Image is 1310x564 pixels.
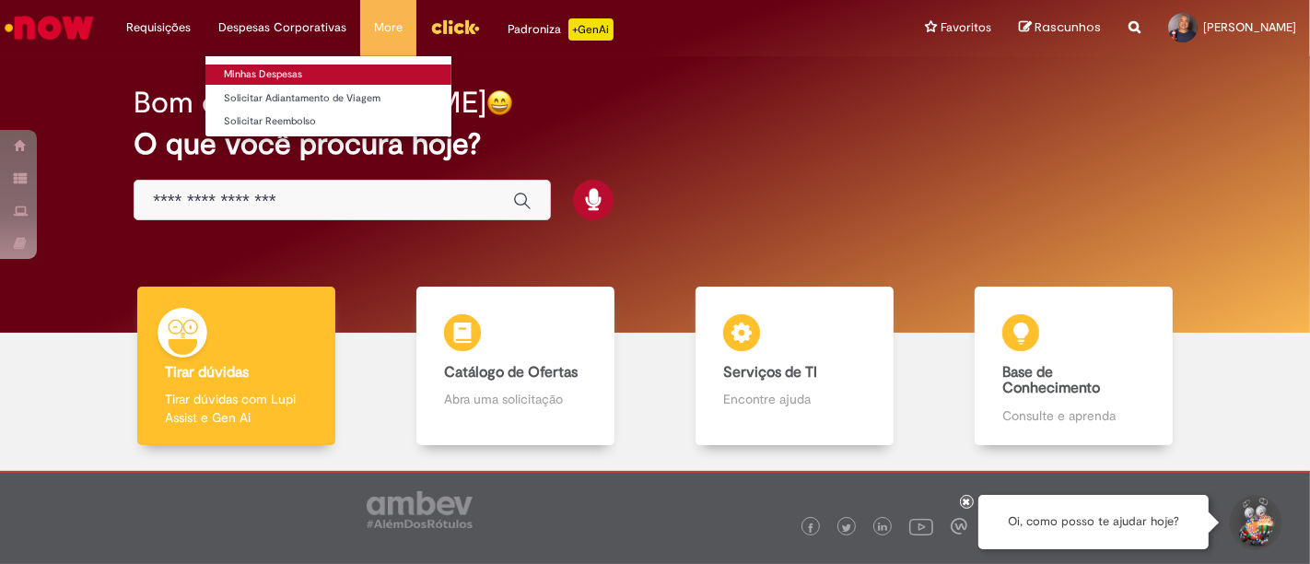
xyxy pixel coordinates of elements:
ul: Despesas Corporativas [205,55,452,137]
span: Rascunhos [1035,18,1101,36]
img: logo_footer_workplace.png [951,518,967,535]
h2: Bom dia, [PERSON_NAME] [134,87,486,119]
img: ServiceNow [2,9,97,46]
b: Tirar dúvidas [165,363,249,382]
button: Iniciar Conversa de Suporte [1227,495,1282,550]
a: Solicitar Reembolso [205,112,451,132]
a: Catálogo de Ofertas Abra uma solicitação [376,287,655,446]
a: Base de Conhecimento Consulte e aprenda [934,287,1213,446]
span: More [374,18,403,37]
a: Tirar dúvidas Tirar dúvidas com Lupi Assist e Gen Ai [97,287,376,446]
img: logo_footer_facebook.png [806,523,815,533]
div: Padroniza [508,18,614,41]
div: Oi, como posso te ajudar hoje? [978,495,1209,549]
img: logo_footer_youtube.png [909,514,933,538]
p: Consulte e aprenda [1002,406,1144,425]
span: [PERSON_NAME] [1203,19,1296,35]
img: logo_footer_twitter.png [842,523,851,533]
b: Catálogo de Ofertas [444,363,578,382]
a: Solicitar Adiantamento de Viagem [205,88,451,109]
img: click_logo_yellow_360x200.png [430,13,480,41]
a: Serviços de TI Encontre ajuda [655,287,934,446]
img: happy-face.png [486,89,513,116]
p: Abra uma solicitação [444,390,586,408]
a: Minhas Despesas [205,65,451,85]
span: Favoritos [941,18,991,37]
b: Base de Conhecimento [1002,363,1100,398]
h2: O que você procura hoje? [134,128,1176,160]
b: Serviços de TI [723,363,817,382]
span: Requisições [126,18,191,37]
p: Tirar dúvidas com Lupi Assist e Gen Ai [165,390,307,427]
span: Despesas Corporativas [218,18,346,37]
img: logo_footer_ambev_rotulo_gray.png [367,491,473,528]
a: Rascunhos [1019,19,1101,37]
img: logo_footer_linkedin.png [878,523,887,534]
p: +GenAi [568,18,614,41]
p: Encontre ajuda [723,390,865,408]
